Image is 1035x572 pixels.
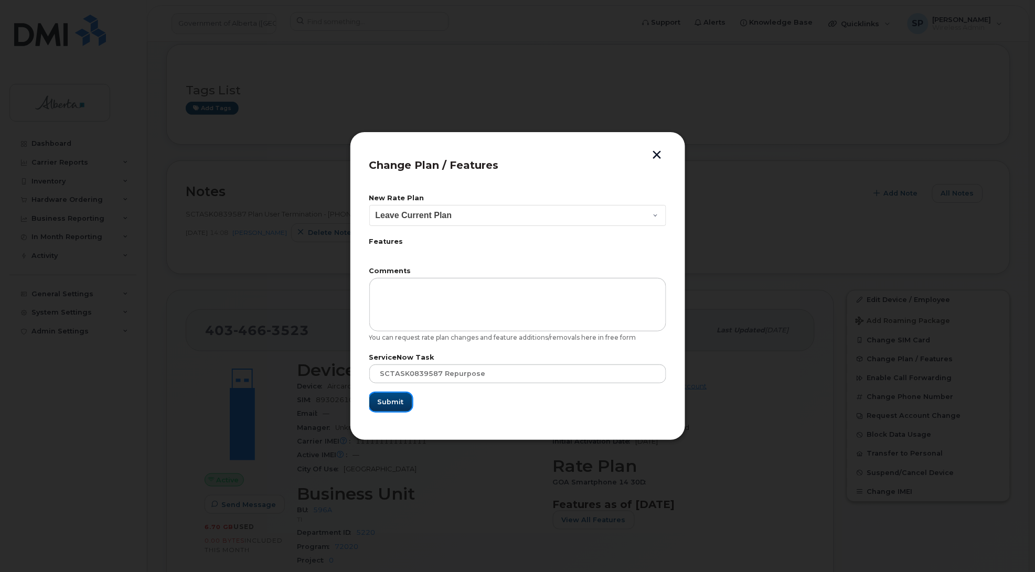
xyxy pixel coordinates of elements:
[369,354,666,361] label: ServiceNow Task
[369,239,666,245] label: Features
[369,195,666,202] label: New Rate Plan
[369,268,666,275] label: Comments
[378,397,404,407] span: Submit
[369,333,666,342] div: You can request rate plan changes and feature additions/removals here in free form
[369,393,412,412] button: Submit
[369,159,499,171] span: Change Plan / Features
